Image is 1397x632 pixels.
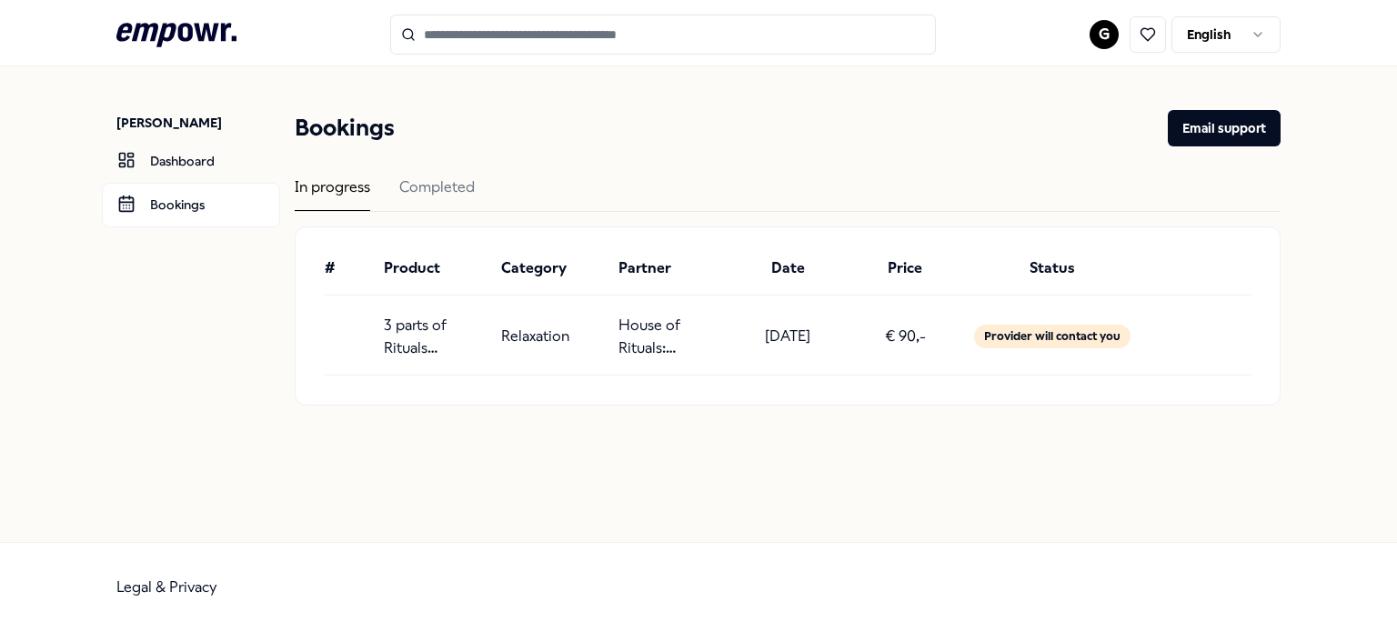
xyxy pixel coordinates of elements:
[1090,20,1119,49] button: G
[116,578,217,596] a: Legal & Privacy
[390,15,936,55] input: Search for products, categories or subcategories
[854,256,957,280] div: Price
[971,256,1133,280] div: Status
[765,325,810,348] p: [DATE]
[295,176,370,211] div: In progress
[885,325,926,348] p: € 90,-
[295,110,395,146] h1: Bookings
[116,114,280,132] p: [PERSON_NAME]
[501,256,604,280] div: Category
[384,314,487,360] p: 3 parts of Rituals Mindspa
[325,256,369,280] div: #
[102,183,280,226] a: Bookings
[501,325,569,348] p: Relaxation
[974,325,1131,348] div: Provider will contact you
[1168,110,1281,146] button: Email support
[618,314,721,360] p: House of Rituals: Mindspa
[399,176,475,211] div: Completed
[102,139,280,183] a: Dashboard
[384,256,487,280] div: Product
[618,256,721,280] div: Partner
[736,256,839,280] div: Date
